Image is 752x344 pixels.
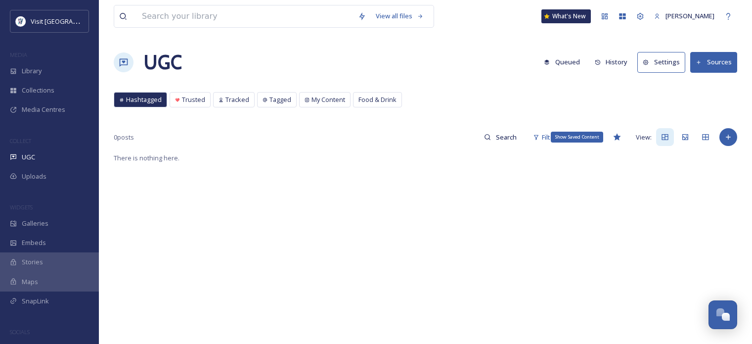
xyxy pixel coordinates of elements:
a: History [590,52,638,72]
span: My Content [311,95,345,104]
a: UGC [143,48,182,77]
span: Filters [542,133,560,142]
a: [PERSON_NAME] [649,6,719,26]
span: COLLECT [10,137,31,145]
span: Tagged [269,95,291,104]
button: Queued [539,52,585,72]
span: Hashtagged [126,95,162,104]
span: SOCIALS [10,328,30,336]
input: Search [491,127,523,147]
span: SnapLink [22,296,49,306]
span: MEDIA [10,51,27,58]
span: There is nothing here. [114,153,179,162]
span: Food & Drink [358,95,397,104]
span: Uploads [22,172,46,181]
a: What's New [541,9,591,23]
button: Open Chat [708,300,737,329]
span: UGC [22,152,35,162]
img: Untitled%20design%20%2897%29.png [16,16,26,26]
span: Media Centres [22,105,65,114]
span: Collections [22,86,54,95]
span: Tracked [225,95,249,104]
span: Maps [22,277,38,287]
span: 0 posts [114,133,134,142]
button: History [590,52,633,72]
button: Settings [637,52,685,72]
span: Galleries [22,219,48,228]
span: Trusted [182,95,205,104]
a: Settings [637,52,690,72]
span: [PERSON_NAME] [665,11,714,20]
span: Stories [22,257,43,267]
span: Library [22,66,42,76]
a: View all files [371,6,429,26]
span: View: [636,133,652,142]
span: Visit [GEOGRAPHIC_DATA] [31,16,107,26]
input: Search your library [137,5,353,27]
span: Embeds [22,238,46,247]
div: Show Saved Content [551,132,603,143]
button: Sources [690,52,737,72]
span: WIDGETS [10,203,33,211]
a: Queued [539,52,590,72]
